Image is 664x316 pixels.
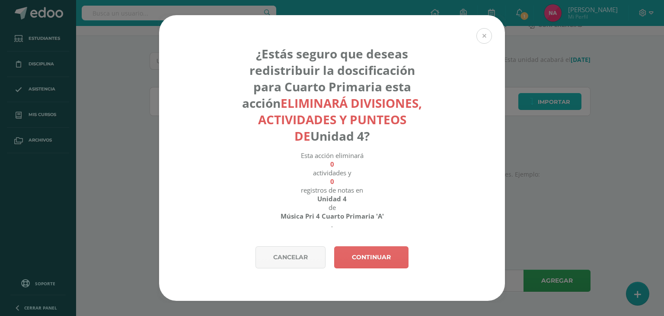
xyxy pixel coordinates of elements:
[330,160,334,168] strong: 0
[330,177,334,186] strong: 0
[317,194,347,203] strong: Unidad 4
[334,246,409,268] a: Continuar
[236,151,428,229] div: Esta acción eliminará actividades y registros de notas en de .
[236,45,428,144] h4: ¿Estás seguro que deseas redistribuir la doscificación para Cuarto Primaria esta acción Unidad 4?
[255,246,326,268] a: Cancelar
[258,95,422,144] strong: eliminará divisiones, actividades y punteos de
[476,28,492,44] button: Close (Esc)
[281,212,384,220] strong: Música Pri 4 Cuarto Primaria 'A'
